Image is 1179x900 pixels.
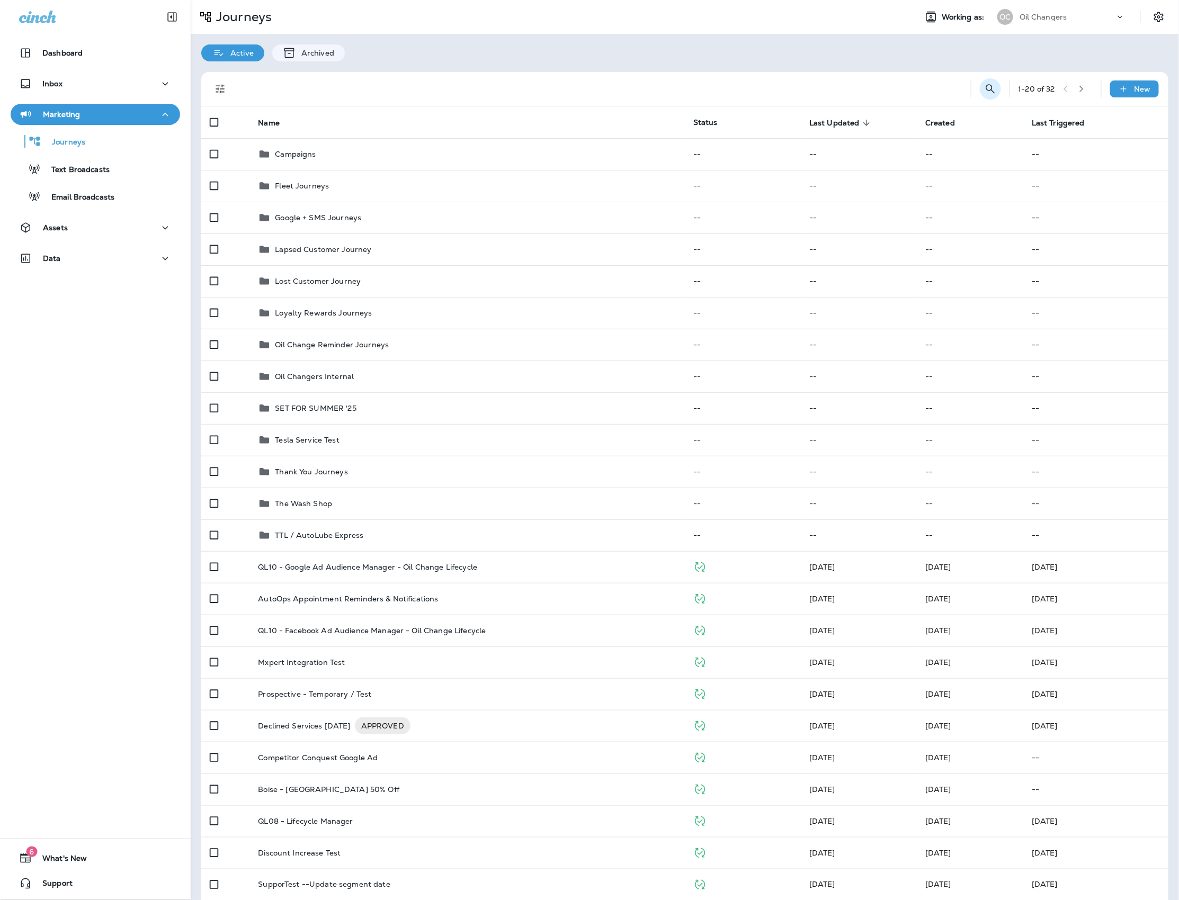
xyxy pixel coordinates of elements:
p: Campaigns [275,150,316,158]
span: Brookelynn Miller [925,721,951,731]
button: Journeys [11,130,180,152]
p: -- [1032,753,1160,762]
td: -- [685,233,801,265]
button: Settings [1149,7,1168,26]
span: Created [925,118,969,128]
span: Eluwa Monday [925,880,951,889]
p: Fleet Journeys [275,182,329,190]
td: [DATE] [1023,583,1168,615]
span: Brookelynn Miller [925,594,951,604]
td: -- [685,329,801,361]
p: QL10 - Google Ad Audience Manager - Oil Change Lifecycle [258,563,477,571]
span: Brookelynn Miller [925,816,951,826]
td: -- [801,519,917,551]
td: -- [1023,424,1168,456]
p: Tesla Service Test [275,436,340,444]
button: Search Journeys [980,78,1001,100]
span: Brookelynn Miller [925,785,951,794]
button: Marketing [11,104,180,125]
button: Email Broadcasts [11,185,180,208]
td: -- [917,233,1023,265]
td: -- [685,488,801,519]
span: Last Updated [809,119,860,128]
span: Developer Integrations [809,816,835,826]
td: -- [1023,138,1168,170]
p: TTL / AutoLube Express [275,531,363,539]
td: -- [801,202,917,233]
td: -- [917,456,1023,488]
p: Dashboard [42,49,83,57]
p: Mxpert Integration Test [258,658,345,667]
td: -- [1023,265,1168,297]
span: 6 [26,847,37,857]
p: QL08 - Lifecycle Manager [258,817,353,825]
button: Collapse Sidebar [157,6,187,28]
span: Brookelynn Miller [925,658,951,667]
span: Brookelynn Miller [809,562,835,572]
td: -- [1023,170,1168,202]
span: Brookelynn Miller [925,848,951,858]
span: Brookelynn Miller [925,626,951,635]
span: Last Triggered [1032,119,1085,128]
span: Brookelynn Miller [925,753,951,762]
td: [DATE] [1023,678,1168,710]
td: -- [685,265,801,297]
td: -- [801,265,917,297]
td: -- [801,329,917,361]
p: Oil Changers [1020,13,1067,21]
button: Inbox [11,73,180,94]
p: Marketing [43,110,80,119]
button: Dashboard [11,42,180,64]
p: Active [225,49,254,57]
td: [DATE] [1023,551,1168,583]
p: -- [1032,785,1160,794]
span: Last Updated [809,118,873,128]
td: -- [917,361,1023,392]
td: -- [685,456,801,488]
p: SET FOR SUMMER '25 [275,404,356,412]
p: Discount Increase Test [258,849,341,857]
button: Text Broadcasts [11,158,180,180]
div: 1 - 20 of 32 [1019,85,1055,93]
p: Google + SMS Journeys [275,213,361,222]
p: Competitor Conquest Google Ad [258,753,378,762]
p: Lapsed Customer Journey [275,245,371,254]
span: Published [693,561,707,571]
span: What's New [32,854,87,867]
span: APPROVED [355,721,410,731]
button: Data [11,248,180,269]
td: -- [685,138,801,170]
span: Published [693,625,707,634]
p: The Wash Shop [275,499,332,508]
p: Archived [296,49,334,57]
td: -- [801,297,917,329]
span: Unknown [925,562,951,572]
p: Oil Change Reminder Journeys [275,340,389,349]
td: -- [801,392,917,424]
td: -- [801,233,917,265]
td: -- [801,138,917,170]
td: -- [801,361,917,392]
span: Working as: [942,13,987,22]
td: [DATE] [1023,646,1168,678]
span: Name [258,118,293,128]
td: -- [801,456,917,488]
td: -- [917,265,1023,297]
p: Lost Customer Journey [275,277,361,285]
td: -- [685,361,801,392]
td: -- [917,424,1023,456]
td: [DATE] [1023,805,1168,837]
p: AutoOps Appointment Reminders & Notifications [258,595,438,603]
td: -- [917,202,1023,233]
td: -- [1023,392,1168,424]
td: -- [917,519,1023,551]
p: Loyalty Rewards Journeys [275,309,372,317]
p: Text Broadcasts [41,165,110,175]
span: Brookelynn Miller [809,721,835,731]
td: -- [917,138,1023,170]
span: Brookelynn Miller [809,626,835,635]
button: Support [11,873,180,894]
span: Published [693,752,707,761]
span: Brookelynn Miller [925,689,951,699]
p: New [1135,85,1151,93]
